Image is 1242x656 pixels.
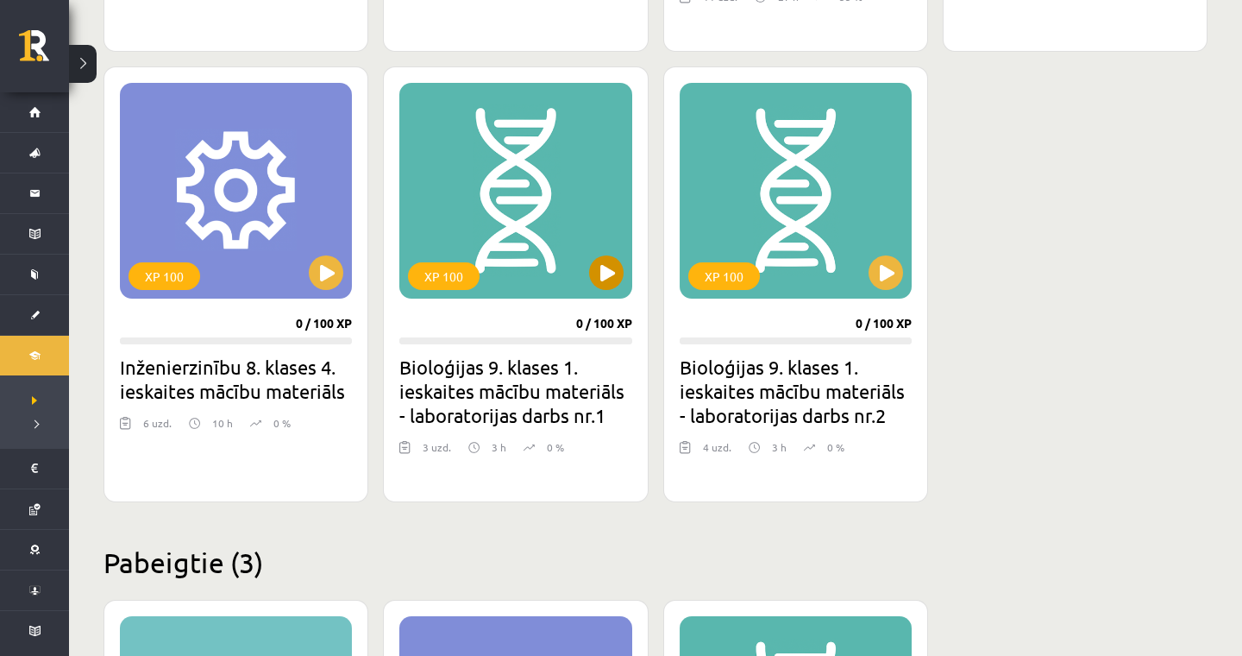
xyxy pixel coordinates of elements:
[772,439,787,455] p: 3 h
[273,415,291,431] p: 0 %
[212,415,233,431] p: 10 h
[827,439,844,455] p: 0 %
[120,355,352,403] h2: Inženierzinību 8. klases 4. ieskaites mācību materiāls
[492,439,506,455] p: 3 h
[688,262,760,290] div: XP 100
[143,415,172,441] div: 6 uzd.
[703,439,731,465] div: 4 uzd.
[103,546,1207,579] h2: Pabeigtie (3)
[680,355,912,427] h2: Bioloģijas 9. klases 1. ieskaites mācību materiāls - laboratorijas darbs nr.2
[547,439,564,455] p: 0 %
[399,355,631,427] h2: Bioloģijas 9. klases 1. ieskaites mācību materiāls - laboratorijas darbs nr.1
[423,439,451,465] div: 3 uzd.
[129,262,200,290] div: XP 100
[19,30,69,73] a: Rīgas 1. Tālmācības vidusskola
[408,262,480,290] div: XP 100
